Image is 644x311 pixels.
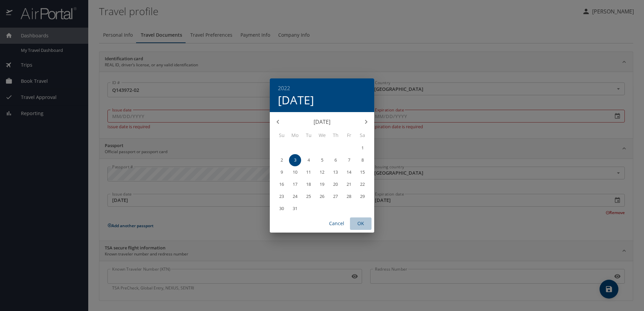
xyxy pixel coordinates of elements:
[308,158,310,162] p: 4
[276,178,288,191] button: 16
[281,158,283,162] p: 2
[320,170,324,174] p: 12
[276,203,288,215] button: 30
[356,191,368,203] button: 29
[289,191,301,203] button: 24
[329,132,342,139] span: Th
[302,178,315,191] button: 18
[361,146,364,150] p: 1
[356,178,368,191] button: 22
[306,194,311,199] p: 25
[360,194,365,199] p: 29
[347,194,351,199] p: 28
[289,178,301,191] button: 17
[276,166,288,178] button: 9
[302,154,315,166] button: 4
[333,170,338,174] p: 13
[356,132,368,139] span: Sa
[293,170,297,174] p: 10
[316,178,328,191] button: 19
[289,154,301,166] button: 3
[329,178,342,191] button: 20
[350,217,372,230] button: OK
[333,182,338,186] p: 20
[281,170,283,174] p: 9
[329,191,342,203] button: 27
[343,166,355,178] button: 14
[321,158,323,162] p: 5
[347,170,351,174] p: 14
[289,203,301,215] button: 31
[316,154,328,166] button: 5
[289,132,301,139] span: Mo
[333,194,338,199] p: 27
[326,217,347,230] button: Cancel
[286,118,358,126] p: [DATE]
[293,182,297,186] p: 17
[329,166,342,178] button: 13
[320,194,324,199] p: 26
[294,158,296,162] p: 3
[306,182,311,186] p: 18
[343,191,355,203] button: 28
[279,206,284,211] p: 30
[302,191,315,203] button: 25
[343,132,355,139] span: Fr
[289,166,301,178] button: 10
[316,166,328,178] button: 12
[356,154,368,166] button: 8
[316,191,328,203] button: 26
[306,170,311,174] p: 11
[328,219,345,228] span: Cancel
[278,83,290,93] button: 2022
[356,166,368,178] button: 15
[276,154,288,166] button: 2
[278,93,314,107] button: [DATE]
[353,219,369,228] span: OK
[276,191,288,203] button: 23
[360,170,365,174] p: 15
[279,182,284,186] p: 16
[356,142,368,154] button: 1
[316,132,328,139] span: We
[276,132,288,139] span: Su
[302,166,315,178] button: 11
[293,194,297,199] p: 24
[293,206,297,211] p: 31
[343,178,355,191] button: 21
[360,182,365,186] p: 22
[343,154,355,166] button: 7
[279,194,284,199] p: 23
[361,158,364,162] p: 8
[329,154,342,166] button: 6
[347,182,351,186] p: 21
[320,182,324,186] p: 19
[334,158,337,162] p: 6
[348,158,350,162] p: 7
[302,132,315,139] span: Tu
